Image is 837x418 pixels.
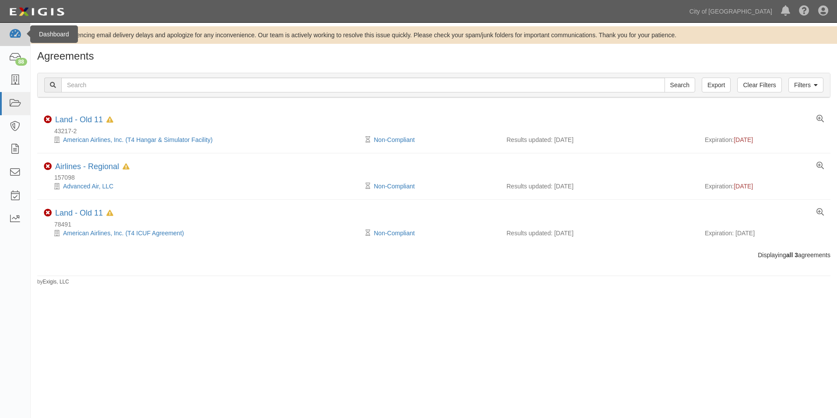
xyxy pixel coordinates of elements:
[665,78,695,92] input: Search
[61,78,665,92] input: Search
[55,209,103,217] a: Land - Old 11
[705,135,824,144] div: Expiration:
[816,115,824,123] a: View results summary
[37,278,69,286] small: by
[44,182,368,191] div: Advanced Air, LLC
[44,163,52,170] i: Non-Compliant
[7,4,67,20] img: logo-5460c22ac91f19d4615b14bd174203de0afe785f0fc80cf4dbbc73dc1793850b.png
[106,117,113,123] i: In Default since 08/21/2025
[106,210,113,216] i: In Default since 08/19/2025
[374,183,415,190] a: Non-Compliant
[44,220,830,229] div: 78491
[44,127,830,135] div: 43217-2
[816,162,824,170] a: View results summary
[15,58,27,66] div: 88
[30,25,78,43] div: Dashboard
[786,252,798,259] b: all 3
[799,6,809,17] i: Help Center - Complianz
[55,115,113,125] div: Land - Old 11
[31,31,837,39] div: We are experiencing email delivery delays and apologize for any inconvenience. Our team is active...
[55,162,119,171] a: Airlines - Regional
[374,136,415,143] a: Non-Compliant
[37,50,830,62] h1: Agreements
[506,135,692,144] div: Results updated: [DATE]
[506,182,692,191] div: Results updated: [DATE]
[788,78,823,92] a: Filters
[705,229,824,237] div: Expiration: [DATE]
[123,164,130,170] i: In Default since 08/24/2025
[63,183,113,190] a: Advanced Air, LLC
[366,183,370,189] i: Pending Review
[685,3,777,20] a: City of [GEOGRAPHIC_DATA]
[734,136,753,143] span: [DATE]
[63,136,213,143] a: American Airlines, Inc. (T4 Hangar & Simulator Facility)
[43,279,69,285] a: Exigis, LLC
[55,209,113,218] div: Land - Old 11
[374,230,415,237] a: Non-Compliant
[705,182,824,191] div: Expiration:
[44,209,52,217] i: Non-Compliant
[55,162,130,172] div: Airlines - Regional
[366,230,370,236] i: Pending Review
[366,137,370,143] i: Pending Review
[55,115,103,124] a: Land - Old 11
[702,78,731,92] a: Export
[31,251,837,259] div: Displaying agreements
[816,209,824,216] a: View results summary
[44,229,368,237] div: American Airlines, Inc. (T4 ICUF Agreement)
[734,183,753,190] span: [DATE]
[63,230,184,237] a: American Airlines, Inc. (T4 ICUF Agreement)
[44,135,368,144] div: American Airlines, Inc. (T4 Hangar & Simulator Facility)
[44,173,830,182] div: 157098
[737,78,781,92] a: Clear Filters
[44,116,52,124] i: Non-Compliant
[506,229,692,237] div: Results updated: [DATE]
